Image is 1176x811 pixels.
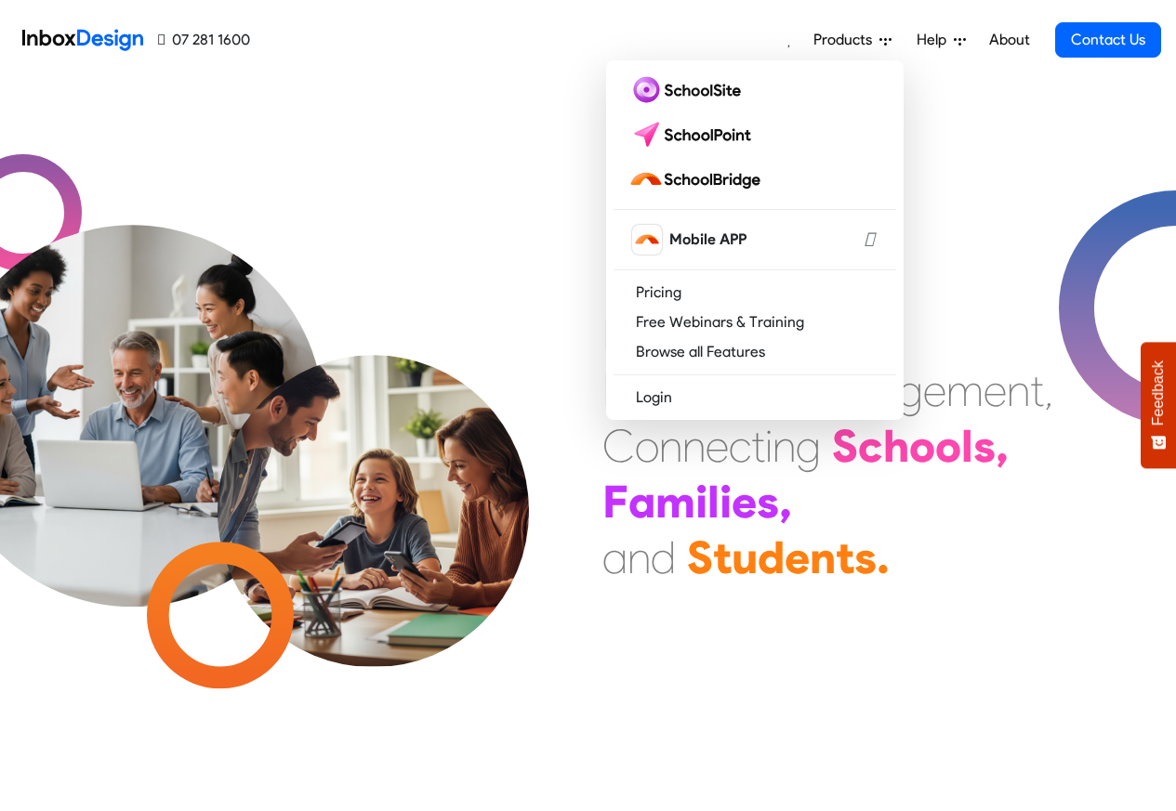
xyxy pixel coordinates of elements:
[178,278,568,667] img: parents_with_child.png
[602,418,635,474] div: C
[923,362,946,418] div: e
[813,29,879,51] span: Products
[632,225,662,255] img: schoolbridge icon
[773,418,796,474] div: n
[606,60,904,420] div: Products
[651,530,676,585] div: d
[935,418,961,474] div: o
[706,418,729,474] div: e
[1007,362,1030,418] div: n
[832,418,858,474] div: S
[669,229,747,251] span: Mobile APP
[628,164,768,194] img: schoolbridge logo
[628,75,748,105] img: schoolsite logo
[614,337,896,367] a: Browse all Features
[655,474,695,530] div: m
[614,307,896,337] a: Free Webinars & Training
[687,530,713,585] div: S
[883,418,909,474] div: h
[984,21,1035,59] a: About
[158,29,250,51] a: 07 281 1600
[1055,22,1161,58] a: Contact Us
[765,418,773,474] div: i
[682,418,706,474] div: n
[713,530,732,585] div: t
[946,362,984,418] div: m
[779,474,792,530] div: ,
[758,530,785,585] div: d
[973,418,996,474] div: s
[628,474,655,530] div: a
[732,530,758,585] div: u
[785,530,810,585] div: e
[917,29,954,51] span: Help
[961,418,973,474] div: l
[909,21,973,59] a: Help
[1044,362,1053,418] div: ,
[806,21,899,59] a: Products
[720,474,732,530] div: i
[877,530,890,585] div: .
[810,530,836,585] div: n
[628,120,760,150] img: schoolpoint logo
[614,217,896,262] a: schoolbridge icon Mobile APP
[602,362,626,418] div: E
[614,383,896,412] a: Login
[796,418,821,474] div: g
[732,474,757,530] div: e
[1141,342,1176,468] button: Feedback - Show survey
[602,307,639,362] div: M
[602,474,628,530] div: F
[854,530,877,585] div: s
[729,418,751,474] div: c
[707,474,720,530] div: l
[996,418,1009,474] div: ,
[909,418,935,474] div: o
[1150,360,1167,425] span: Feedback
[858,418,883,474] div: c
[836,530,854,585] div: t
[635,418,659,474] div: o
[602,307,1053,585] div: Maximising Efficient & Engagement, Connecting Schools, Families, and Students.
[757,474,779,530] div: s
[628,530,651,585] div: n
[984,362,1007,418] div: e
[898,362,923,418] div: g
[659,418,682,474] div: n
[602,530,628,585] div: a
[695,474,707,530] div: i
[1030,362,1044,418] div: t
[614,278,896,307] a: Pricing
[751,418,765,474] div: t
